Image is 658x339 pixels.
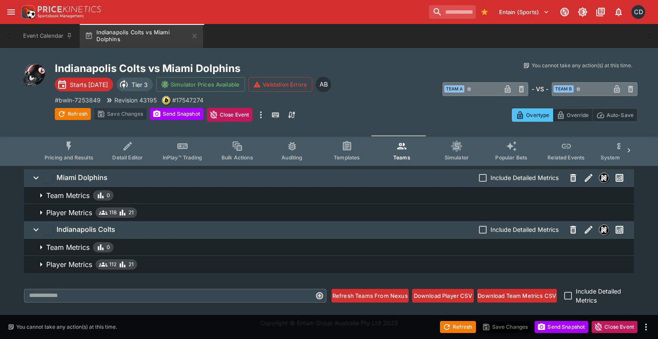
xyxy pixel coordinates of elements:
[46,207,92,218] p: Player Metrics
[512,108,553,122] button: Overtype
[494,5,554,19] button: Select Tenant
[112,154,143,161] span: Detail Editor
[70,80,108,89] p: Starts [DATE]
[38,135,620,166] div: Event type filters
[21,62,48,89] img: american_football.png
[429,5,476,19] input: search
[207,108,253,122] button: Close Event
[129,208,134,217] span: 21
[641,322,651,332] button: more
[16,323,117,331] p: You cannot take any action(s) at this time.
[631,5,645,19] div: Cameron Duffy
[547,154,585,161] span: Related Events
[162,96,170,104] img: bwin.png
[575,4,590,20] button: Toggle light/dark mode
[114,96,157,105] p: Revision 43195
[221,154,253,161] span: Bulk Actions
[150,108,203,120] button: Send Snapshot
[332,289,409,303] button: Refresh Teams From Nexus
[532,62,632,69] p: You cannot take any action(s) at this time.
[599,225,609,235] div: Nexus
[24,204,634,221] button: Player Metrics11821
[55,62,346,75] h2: Copy To Clipboard
[316,77,331,92] div: Alex Bothe
[596,170,612,186] button: Nexus
[334,154,360,161] span: Templates
[629,3,648,21] button: Cameron Duffy
[107,243,110,252] span: 0
[57,225,115,234] h6: Indianapolis Colts
[163,154,202,161] span: InPlay™ Trading
[607,111,634,120] p: Auto-Save
[478,5,491,19] button: Bookmarks
[512,108,637,122] div: Start From
[46,259,92,270] p: Player Metrics
[55,108,91,120] button: Refresh
[599,173,609,183] div: Nexus
[248,77,312,92] button: Validation Errors
[46,242,90,252] p: Team Metrics
[80,24,203,48] button: Indianapolis Colts vs Miami Dolphins
[107,191,110,200] span: 0
[129,260,134,269] span: 21
[567,111,589,120] p: Override
[592,321,637,333] button: Close Event
[24,239,634,256] button: Team Metrics0
[38,6,101,12] img: PriceKinetics
[109,260,117,269] span: 112
[593,4,608,20] button: Documentation
[24,221,634,238] button: Indianapolis ColtsInclude Detailed MetricsNexusPast Performances
[599,225,609,234] img: nexus.svg
[18,24,78,48] button: Event Calendar
[553,108,592,122] button: Override
[281,154,302,161] span: Auditing
[491,173,559,182] span: Include Detailed Metrics
[412,289,474,303] button: Download Player CSV
[612,170,627,186] button: Past Performances
[24,187,634,204] button: Team Metrics0
[440,321,476,333] button: Refresh
[477,289,557,303] button: Download Team Metrics CSV
[532,84,548,93] h6: - VS -
[256,108,266,122] button: more
[46,190,90,201] p: Team Metrics
[592,108,637,122] button: Auto-Save
[55,96,101,105] p: Copy To Clipboard
[57,173,108,182] h6: Miami Dolphins
[24,169,634,186] button: Miami DolphinsInclude Detailed MetricsNexusPast Performances
[172,96,203,105] p: Copy To Clipboard
[444,85,464,93] span: Team A
[109,208,117,217] span: 118
[45,154,93,161] span: Pricing and Results
[599,173,609,183] img: nexus.svg
[495,154,527,161] span: Popular Bets
[491,225,559,234] span: Include Detailed Metrics
[535,321,588,333] button: Send Snapshot
[601,154,643,161] span: System Controls
[557,4,572,20] button: Connected to PK
[19,3,36,21] img: PriceKinetics Logo
[162,96,170,105] div: bwin
[445,154,469,161] span: Simulator
[576,287,634,305] span: Include Detailed Metrics
[3,4,19,20] button: open drawer
[596,222,612,237] button: Nexus
[24,256,634,273] button: Player Metrics11221
[553,85,574,93] span: Team B
[612,222,627,237] button: Past Performances
[156,77,245,92] button: Simulator Prices Available
[38,14,84,18] img: Sportsbook Management
[611,4,626,20] button: Notifications
[132,80,148,89] p: Tier 3
[393,154,410,161] span: Teams
[526,111,549,120] p: Overtype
